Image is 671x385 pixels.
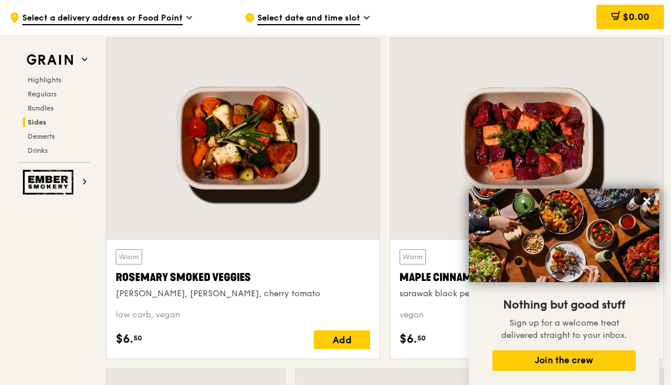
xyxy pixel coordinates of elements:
span: $6. [400,330,417,348]
span: Bundles [28,104,53,112]
span: $6. [116,330,133,348]
span: 50 [417,333,426,343]
span: Sign up for a welcome treat delivered straight to your inbox. [501,318,627,340]
div: low carb, vegan [116,309,370,321]
div: Maple Cinnamon Sweet Potato [400,269,654,286]
img: Grain web logo [23,49,77,71]
div: sarawak black pepper, cinnamon-infused maple syrup, kale [400,288,654,300]
span: Select date and time slot [257,12,360,25]
span: Highlights [28,76,61,84]
div: Warm [116,249,142,265]
div: Warm [400,249,426,265]
span: Nothing but good stuff [503,298,625,312]
span: $0.00 [623,11,649,22]
span: 50 [133,333,142,343]
span: Sides [28,118,46,126]
div: Rosemary Smoked Veggies [116,269,370,286]
div: [PERSON_NAME], [PERSON_NAME], cherry tomato [116,288,370,300]
button: Join the crew [492,350,636,371]
button: Close [638,192,656,210]
span: Regulars [28,90,56,98]
span: Desserts [28,132,55,140]
div: Add [314,330,370,349]
div: vegan [400,309,654,321]
span: Drinks [28,146,48,155]
img: DSC07876-Edit02-Large.jpeg [469,189,659,282]
span: Select a delivery address or Food Point [22,12,183,25]
img: Ember Smokery web logo [23,170,77,195]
